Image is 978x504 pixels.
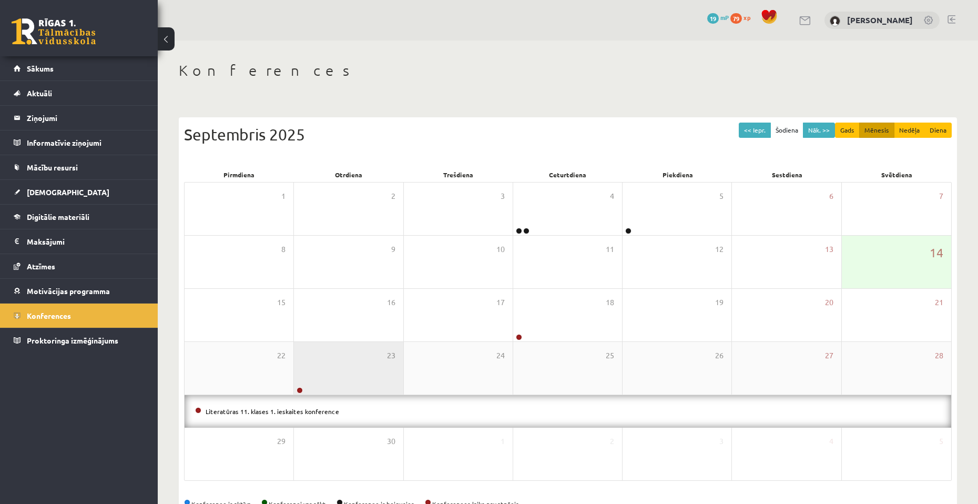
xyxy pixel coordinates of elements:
[391,190,395,202] span: 2
[27,106,145,130] legend: Ziņojumi
[924,123,952,138] button: Diena
[277,436,286,447] span: 29
[403,167,513,182] div: Trešdiena
[27,64,54,73] span: Sākums
[387,350,395,361] span: 23
[14,229,145,254] a: Maksājumi
[14,155,145,179] a: Mācību resursi
[27,229,145,254] legend: Maksājumi
[27,286,110,296] span: Motivācijas programma
[387,436,395,447] span: 30
[277,350,286,361] span: 22
[730,13,756,22] a: 79 xp
[894,123,925,138] button: Nedēļa
[281,190,286,202] span: 1
[27,261,55,271] span: Atzīmes
[277,297,286,308] span: 15
[27,336,118,345] span: Proktoringa izmēģinājums
[27,187,109,197] span: [DEMOGRAPHIC_DATA]
[12,18,96,45] a: Rīgas 1. Tālmācības vidusskola
[496,350,505,361] span: 24
[739,123,771,138] button: << Iepr.
[14,180,145,204] a: [DEMOGRAPHIC_DATA]
[391,244,395,255] span: 9
[847,15,913,25] a: [PERSON_NAME]
[184,167,294,182] div: Pirmdiena
[27,311,71,320] span: Konferences
[835,123,860,138] button: Gads
[179,62,957,79] h1: Konferences
[715,350,724,361] span: 26
[27,88,52,98] span: Aktuāli
[935,350,943,361] span: 28
[829,436,833,447] span: 4
[859,123,894,138] button: Mēnesis
[14,279,145,303] a: Motivācijas programma
[513,167,623,182] div: Ceturtdiena
[610,190,614,202] span: 4
[496,297,505,308] span: 17
[770,123,803,138] button: Šodiena
[281,244,286,255] span: 8
[610,436,614,447] span: 2
[27,163,78,172] span: Mācību resursi
[707,13,729,22] a: 19 mP
[732,167,842,182] div: Sestdiena
[825,350,833,361] span: 27
[14,56,145,80] a: Sākums
[606,297,614,308] span: 18
[719,436,724,447] span: 3
[715,297,724,308] span: 19
[14,304,145,328] a: Konferences
[719,190,724,202] span: 5
[939,436,943,447] span: 5
[206,407,339,416] a: Literatūras 11. klases 1. ieskaites konference
[27,130,145,155] legend: Informatīvie ziņojumi
[825,297,833,308] span: 20
[14,328,145,352] a: Proktoringa izmēģinājums
[27,212,89,221] span: Digitālie materiāli
[935,297,943,308] span: 21
[730,13,742,24] span: 79
[14,205,145,229] a: Digitālie materiāli
[501,436,505,447] span: 1
[842,167,952,182] div: Svētdiena
[803,123,835,138] button: Nāk. >>
[830,16,840,26] img: Kristaps Zomerfelds
[606,350,614,361] span: 25
[707,13,719,24] span: 19
[743,13,750,22] span: xp
[930,244,943,261] span: 14
[387,297,395,308] span: 16
[825,244,833,255] span: 13
[606,244,614,255] span: 11
[715,244,724,255] span: 12
[939,190,943,202] span: 7
[829,190,833,202] span: 6
[184,123,952,146] div: Septembris 2025
[14,106,145,130] a: Ziņojumi
[501,190,505,202] span: 3
[14,130,145,155] a: Informatīvie ziņojumi
[623,167,732,182] div: Piekdiena
[14,81,145,105] a: Aktuāli
[720,13,729,22] span: mP
[294,167,404,182] div: Otrdiena
[496,244,505,255] span: 10
[14,254,145,278] a: Atzīmes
